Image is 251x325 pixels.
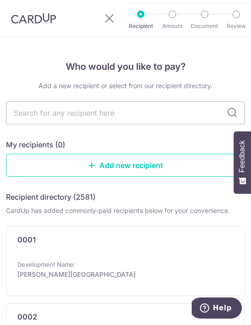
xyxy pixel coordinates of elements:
[17,270,228,279] p: [PERSON_NAME][GEOGRAPHIC_DATA]
[6,59,245,74] h4: Who would you like to pay?
[6,101,245,124] input: Search for any recipient here
[17,234,36,245] p: 0001
[6,81,245,90] div: Add a new recipient or select from our recipient directory.
[6,191,96,202] h5: Recipient directory (2581)
[17,261,75,268] p: Development Name:
[11,13,56,24] img: CardUp
[186,22,223,31] p: Document
[17,311,37,322] p: 0002
[6,154,245,177] a: Add new recipient
[234,131,251,194] button: Feedback - Show survey
[122,22,159,31] p: Recipient
[6,206,245,215] div: CardUp has added commonly-paid recipients below for your convenience.
[6,139,65,150] h5: My recipients (0)
[154,22,191,31] p: Amount
[238,140,246,173] span: Feedback
[192,297,242,320] iframe: Opens a widget where you can find more information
